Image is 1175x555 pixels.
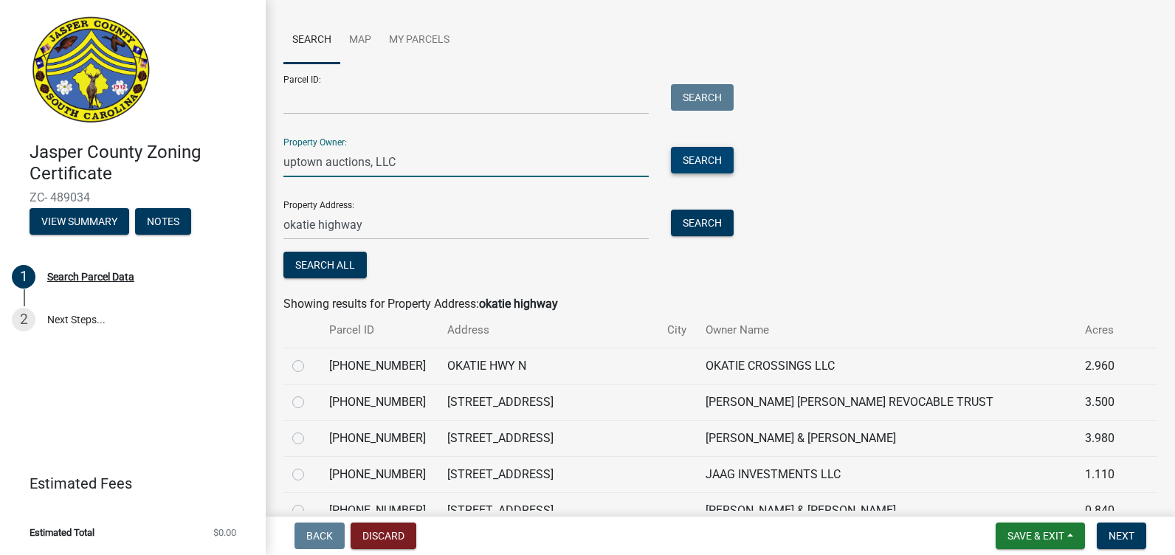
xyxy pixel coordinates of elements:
[479,297,558,311] strong: okatie highway
[283,17,340,64] a: Search
[30,528,94,537] span: Estimated Total
[320,384,438,420] td: [PHONE_NUMBER]
[283,252,367,278] button: Search All
[12,469,242,498] a: Estimated Fees
[340,17,380,64] a: Map
[320,492,438,528] td: [PHONE_NUMBER]
[438,348,658,384] td: OKATIE HWY N
[320,313,438,348] th: Parcel ID
[1076,420,1139,456] td: 3.980
[671,147,734,173] button: Search
[320,420,438,456] td: [PHONE_NUMBER]
[697,456,1076,492] td: JAAG INVESTMENTS LLC
[30,15,153,126] img: Jasper County, South Carolina
[294,523,345,549] button: Back
[12,265,35,289] div: 1
[320,348,438,384] td: [PHONE_NUMBER]
[671,84,734,111] button: Search
[671,210,734,236] button: Search
[697,384,1076,420] td: [PERSON_NAME] [PERSON_NAME] REVOCABLE TRUST
[658,313,697,348] th: City
[438,420,658,456] td: [STREET_ADDRESS]
[1076,384,1139,420] td: 3.500
[47,272,134,282] div: Search Parcel Data
[697,313,1076,348] th: Owner Name
[1076,492,1139,528] td: 0.840
[438,456,658,492] td: [STREET_ADDRESS]
[1097,523,1146,549] button: Next
[213,528,236,537] span: $0.00
[697,348,1076,384] td: OKATIE CROSSINGS LLC
[30,216,129,228] wm-modal-confirm: Summary
[283,295,1157,313] div: Showing results for Property Address:
[351,523,416,549] button: Discard
[1076,348,1139,384] td: 2.960
[30,142,254,185] h4: Jasper County Zoning Certificate
[30,190,236,204] span: ZC- 489034
[996,523,1085,549] button: Save & Exit
[697,420,1076,456] td: [PERSON_NAME] & [PERSON_NAME]
[438,313,658,348] th: Address
[438,384,658,420] td: [STREET_ADDRESS]
[1076,313,1139,348] th: Acres
[320,456,438,492] td: [PHONE_NUMBER]
[12,308,35,331] div: 2
[697,492,1076,528] td: [PERSON_NAME] & [PERSON_NAME]
[1109,530,1134,542] span: Next
[135,208,191,235] button: Notes
[135,216,191,228] wm-modal-confirm: Notes
[438,492,658,528] td: [STREET_ADDRESS]
[380,17,458,64] a: My Parcels
[1007,530,1064,542] span: Save & Exit
[1076,456,1139,492] td: 1.110
[306,530,333,542] span: Back
[30,208,129,235] button: View Summary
